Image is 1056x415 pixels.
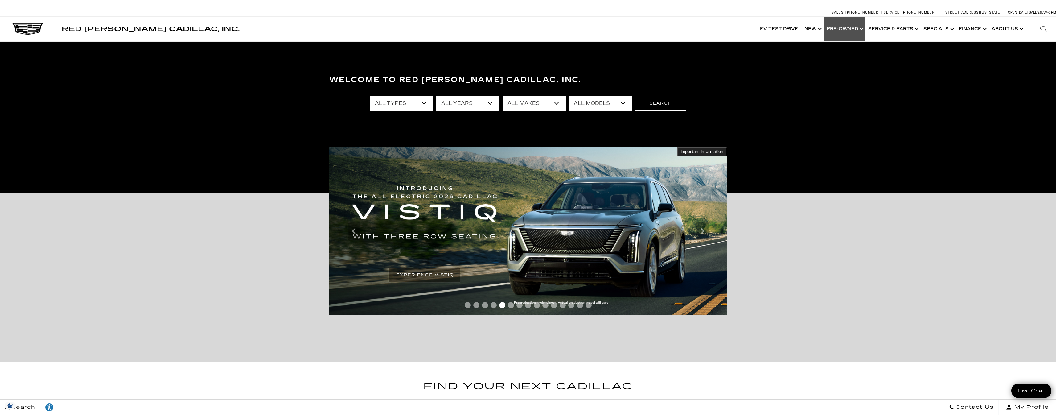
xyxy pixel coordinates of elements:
a: EV Test Drive [757,17,801,41]
span: Sales: [832,10,844,15]
span: Go to slide 8 [525,302,531,308]
a: Pre-Owned [824,17,865,41]
select: Filter by model [569,96,632,111]
span: Go to slide 3 [482,302,488,308]
select: Filter by make [503,96,566,111]
span: Important Information [681,149,723,154]
span: [PHONE_NUMBER] [845,10,880,15]
span: Service: [884,10,901,15]
span: Go to slide 4 [491,302,497,308]
span: Go to slide 13 [568,302,574,308]
span: Sales: [1029,10,1040,15]
a: New [801,17,824,41]
span: My Profile [1012,403,1049,412]
select: Filter by type [370,96,433,111]
span: 9 AM-6 PM [1040,10,1056,15]
div: Search [1031,17,1056,41]
span: Go to slide 10 [542,302,549,308]
a: Live Chat [1011,384,1051,398]
select: Filter by year [436,96,499,111]
span: Go to slide 7 [516,302,523,308]
a: Explore your accessibility options [40,400,59,415]
span: Go to slide 6 [508,302,514,308]
a: Finance [956,17,988,41]
span: Red [PERSON_NAME] Cadillac, Inc. [62,25,240,33]
button: Important Information [677,147,727,156]
img: Cadillac Dark Logo with Cadillac White Text [12,23,43,35]
span: Open [DATE] [1008,10,1028,15]
a: Contact Us [944,400,999,415]
a: Red [PERSON_NAME] Cadillac, Inc. [62,26,240,32]
a: [STREET_ADDRESS][US_STATE] [944,10,1002,15]
button: Search [635,96,686,111]
img: Opt-Out Icon [3,402,17,409]
span: Go to slide 11 [551,302,557,308]
a: About Us [988,17,1025,41]
h2: Find Your Next Cadillac [329,379,727,402]
span: Go to slide 5 [499,302,505,308]
span: Live Chat [1015,387,1048,394]
span: Search [10,403,35,412]
a: Sales: [PHONE_NUMBER] [832,11,881,14]
div: Previous [348,222,360,240]
h3: Welcome to Red [PERSON_NAME] Cadillac, Inc. [329,74,727,86]
section: Click to Open Cookie Consent Modal [3,402,17,409]
span: [PHONE_NUMBER] [902,10,936,15]
span: Go to slide 2 [473,302,479,308]
button: Open user profile menu [999,400,1056,415]
img: 2026 CADILLAC VISTIQ [329,147,727,315]
div: Explore your accessibility options [40,403,59,412]
span: Go to slide 1 [465,302,471,308]
a: Service & Parts [865,17,920,41]
span: Go to slide 12 [560,302,566,308]
span: Go to slide 9 [534,302,540,308]
span: Go to slide 15 [586,302,592,308]
a: Specials [920,17,956,41]
a: Service: [PHONE_NUMBER] [881,11,938,14]
span: Go to slide 14 [577,302,583,308]
span: Contact Us [954,403,994,412]
div: Next [696,222,709,240]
